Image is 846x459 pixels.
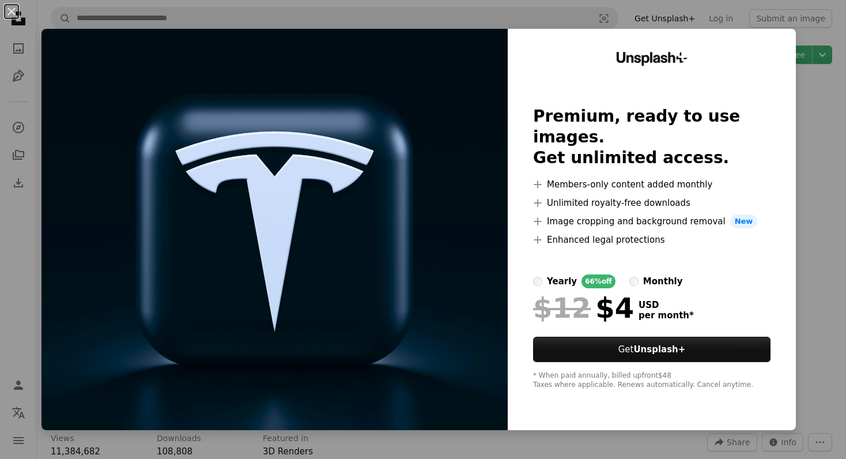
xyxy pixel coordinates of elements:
li: Members-only content added monthly [533,178,771,191]
li: Unlimited royalty-free downloads [533,196,771,210]
span: per month * [639,310,694,321]
li: Image cropping and background removal [533,215,771,228]
h2: Premium, ready to use images. Get unlimited access. [533,106,771,168]
div: 66% off [581,274,615,288]
input: yearly66%off [533,277,542,286]
div: * When paid annually, billed upfront $48 Taxes where applicable. Renews automatically. Cancel any... [533,371,771,390]
li: Enhanced legal protections [533,233,771,247]
div: monthly [643,274,683,288]
button: GetUnsplash+ [533,337,771,362]
span: New [730,215,758,228]
div: yearly [547,274,577,288]
span: $12 [533,293,591,323]
strong: Unsplash+ [633,344,685,355]
div: $4 [533,293,634,323]
span: USD [639,300,694,310]
input: monthly [629,277,639,286]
